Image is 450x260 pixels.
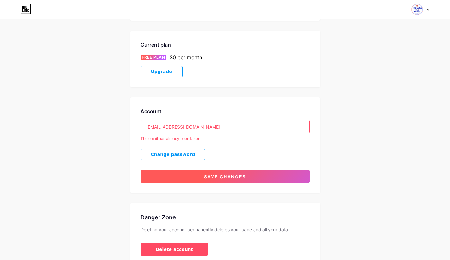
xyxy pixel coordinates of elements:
input: Email [141,120,309,133]
div: Account [141,107,310,115]
span: Save changes [204,174,246,179]
span: Upgrade [151,69,172,74]
button: Save changes [141,170,310,183]
button: Upgrade [141,66,183,77]
button: Delete account [141,243,208,256]
span: Change password [151,152,195,157]
div: Danger Zone [141,213,310,222]
span: Delete account [156,246,193,253]
div: The email has already been taken. [141,136,310,142]
img: laflordelamarinera [411,3,423,15]
div: $0 per month [170,54,202,61]
div: Deleting your account permanently deletes your page and all your data. [141,227,310,233]
button: Change password [141,149,206,160]
span: FREE PLAN [142,55,165,60]
div: Current plan [141,41,310,49]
